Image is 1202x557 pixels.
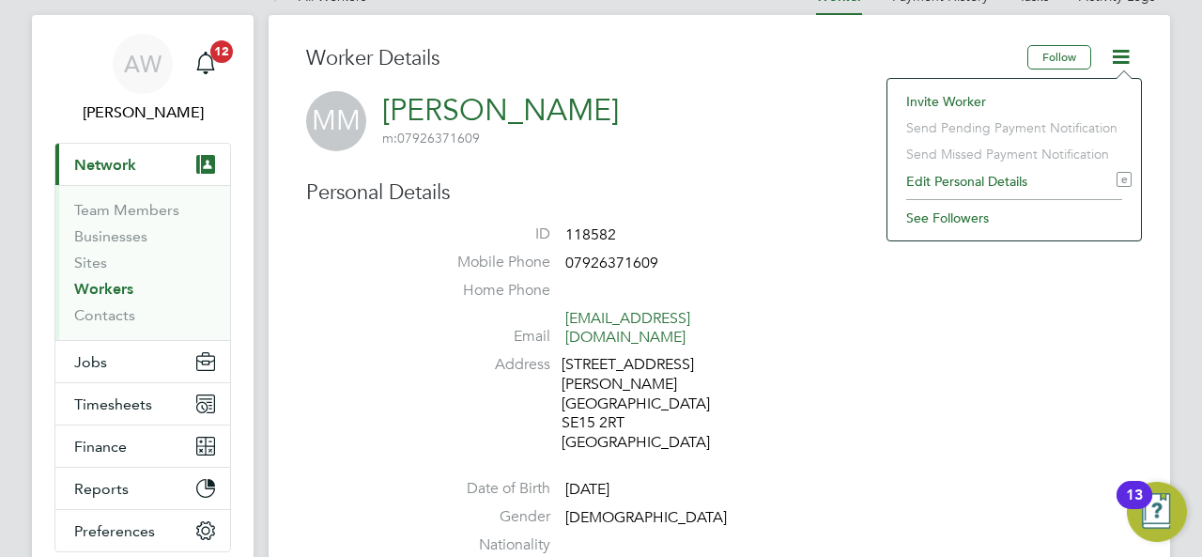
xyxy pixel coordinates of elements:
button: Open Resource Center, 13 new notifications [1127,482,1187,542]
button: Reports [55,468,230,509]
div: [STREET_ADDRESS] [PERSON_NAME] [GEOGRAPHIC_DATA] SE15 2RT [GEOGRAPHIC_DATA] [562,355,740,453]
span: Reports [74,480,129,498]
a: Team Members [74,201,179,219]
h3: Worker Details [306,45,1027,72]
li: Edit Personal Details [897,168,1132,194]
button: Timesheets [55,383,230,425]
div: Network [55,185,230,340]
span: Jobs [74,353,107,371]
a: [EMAIL_ADDRESS][DOMAIN_NAME] [565,309,690,348]
li: Invite Worker [897,88,1132,115]
a: Contacts [74,306,135,324]
a: Businesses [74,227,147,245]
button: Finance [55,425,230,467]
span: Finance [74,438,127,456]
button: Jobs [55,341,230,382]
label: ID [419,224,550,244]
button: Network [55,144,230,185]
a: Workers [74,280,133,298]
span: AW [124,52,162,76]
span: 118582 [565,225,616,244]
button: Preferences [55,510,230,551]
span: 12 [210,40,233,63]
span: Timesheets [74,395,152,413]
span: 07926371609 [565,254,658,272]
label: Home Phone [419,281,550,301]
span: Network [74,156,136,174]
span: Anna West [54,101,231,124]
span: 07926371609 [382,130,480,147]
span: Preferences [74,522,155,540]
label: Mobile Phone [419,253,550,272]
span: m: [382,130,397,147]
h3: Personal Details [306,179,1133,207]
a: [PERSON_NAME] [382,92,619,129]
label: Nationality [419,535,550,555]
span: [DEMOGRAPHIC_DATA] [565,508,727,527]
li: See Followers [897,205,1132,231]
label: Address [419,355,550,375]
span: MM [306,91,366,151]
label: Email [419,327,550,347]
span: [DATE] [565,480,609,499]
div: 13 [1126,495,1143,519]
a: 12 [187,34,224,94]
label: Gender [419,507,550,527]
button: Follow [1027,45,1091,70]
a: Sites [74,254,107,271]
i: e [1117,172,1132,187]
a: AW[PERSON_NAME] [54,34,231,124]
li: Send Pending Payment Notification [897,115,1132,141]
label: Date of Birth [419,479,550,499]
li: Send Missed Payment Notification [897,141,1132,167]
